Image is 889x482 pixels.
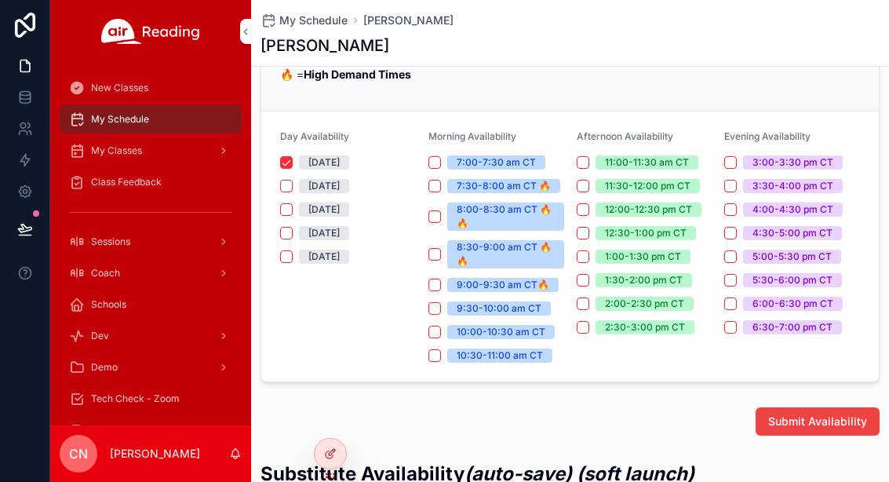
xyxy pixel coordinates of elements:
div: 1:30-2:00 pm CT [605,273,683,287]
span: Tech check - Google Meet [91,424,209,436]
span: My Classes [91,144,142,157]
div: [DATE] [308,155,340,170]
strong: High Demand Times [304,68,411,81]
a: Class Feedback [60,168,242,196]
a: Tech check - Google Meet [60,416,242,444]
a: Tech Check - Zoom [60,385,242,413]
div: [DATE] [308,179,340,193]
div: [DATE] [308,203,340,217]
span: Demo [91,361,118,374]
span: Schools [91,298,126,311]
a: My Schedule [60,105,242,133]
div: 4:00-4:30 pm CT [752,203,833,217]
p: 🔥 = [280,66,860,82]
div: 10:30-11:00 am CT [457,349,543,363]
div: 5:30-6:00 pm CT [752,273,833,287]
div: 11:00-11:30 am CT [605,155,689,170]
div: 6:30-7:00 pm CT [752,320,833,334]
div: 10:00-10:30 am CT [457,325,545,339]
span: Day Availability [280,130,349,142]
span: Dev [91,330,109,342]
a: Schools [60,290,242,319]
span: Coach [91,267,120,279]
a: My Schedule [261,13,348,28]
span: Afternoon Availability [577,130,673,142]
div: 7:00-7:30 am CT [457,155,536,170]
div: 12:00-12:30 pm CT [605,203,692,217]
a: Dev [60,322,242,350]
div: 4:30-5:00 pm CT [752,226,833,240]
a: Coach [60,259,242,287]
div: 5:00-5:30 pm CT [752,250,832,264]
div: 2:00-2:30 pm CT [605,297,684,311]
a: My Classes [60,137,242,165]
span: Class Feedback [91,176,162,188]
span: Evening Availability [724,130,811,142]
span: CN [69,444,88,463]
div: 8:00-8:30 am CT 🔥🔥 [457,203,555,231]
div: 9:00-9:30 am CT🔥 [457,278,549,292]
div: 1:00-1:30 pm CT [605,250,681,264]
span: Tech Check - Zoom [91,393,180,405]
div: 2:30-3:00 pm CT [605,320,685,334]
span: Sessions [91,236,130,248]
span: My Schedule [91,113,149,126]
div: 6:00-6:30 pm CT [752,297,833,311]
a: Demo [60,353,242,382]
div: [DATE] [308,250,340,264]
span: Morning Availability [428,130,516,142]
span: Submit Availability [768,414,867,429]
p: [PERSON_NAME] [110,446,200,462]
span: New Classes [91,82,148,94]
img: App logo [101,19,200,44]
div: scrollable content [50,63,251,425]
div: [DATE] [308,226,340,240]
div: 12:30-1:00 pm CT [605,226,687,240]
div: 3:30-4:00 pm CT [752,179,833,193]
span: My Schedule [279,13,348,28]
div: 11:30-12:00 pm CT [605,179,690,193]
a: Sessions [60,228,242,256]
div: 3:00-3:30 pm CT [752,155,833,170]
a: New Classes [60,74,242,102]
div: 7:30-8:00 am CT 🔥 [457,179,551,193]
div: 8:30-9:00 am CT 🔥🔥 [457,240,555,268]
button: Submit Availability [756,407,880,436]
a: [PERSON_NAME] [363,13,454,28]
h1: [PERSON_NAME] [261,35,389,57]
div: 9:30-10:00 am CT [457,301,541,316]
